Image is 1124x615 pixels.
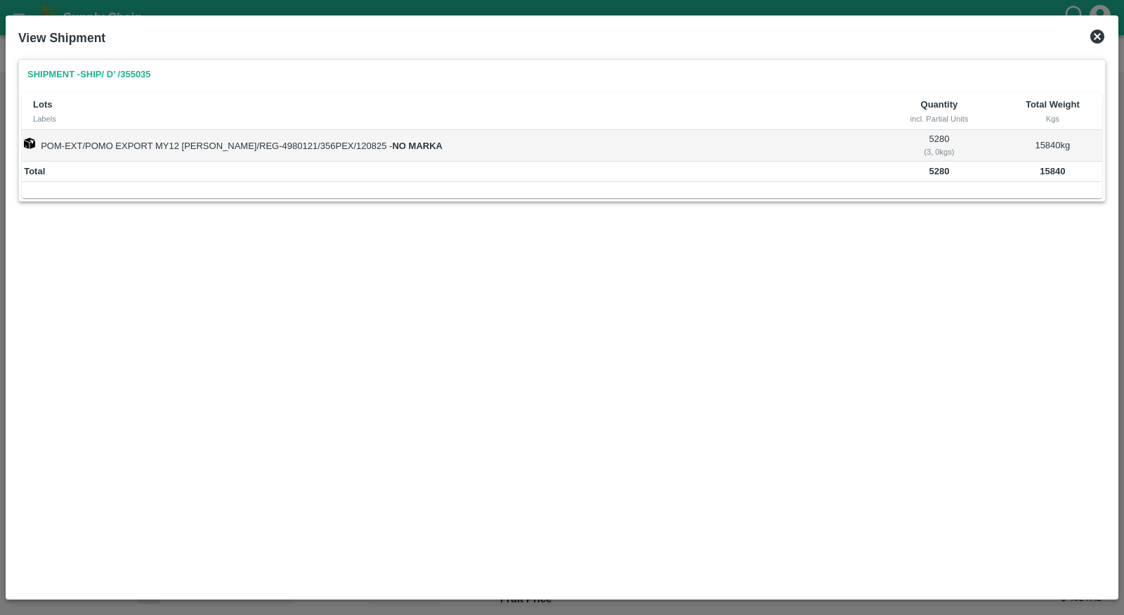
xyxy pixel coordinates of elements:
div: ( 3, 0 kgs) [877,145,1000,158]
b: 5280 [929,166,949,176]
div: incl. Partial Units [887,112,992,125]
a: Shipment -SHIP/ D’ /355035 [22,63,157,87]
b: Quantity [921,99,958,110]
td: 15840 kg [1003,130,1102,161]
td: POM-EXT/POMO EXPORT MY12 [PERSON_NAME]/REG-4980121/356PEX/120825 - [22,130,875,161]
b: Total [24,166,45,176]
strong: NO MARKA [392,141,443,151]
b: Lots [33,99,52,110]
b: 15840 [1040,166,1065,176]
b: Total Weight [1026,99,1080,110]
div: Kgs [1014,112,1091,125]
b: View Shipment [18,31,105,45]
img: box [24,138,35,149]
td: 5280 [875,130,1003,161]
div: Labels [33,112,864,125]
